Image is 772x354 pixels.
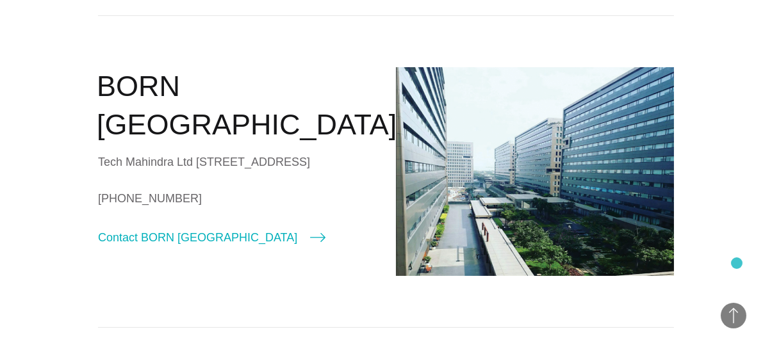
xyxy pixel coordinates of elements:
[98,189,377,208] a: [PHONE_NUMBER]
[721,303,746,328] button: Back to Top
[98,229,325,246] a: Contact BORN [GEOGRAPHIC_DATA]
[98,152,377,172] div: Tech Mahindra Ltd [STREET_ADDRESS]
[97,67,377,145] h2: BORN [GEOGRAPHIC_DATA]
